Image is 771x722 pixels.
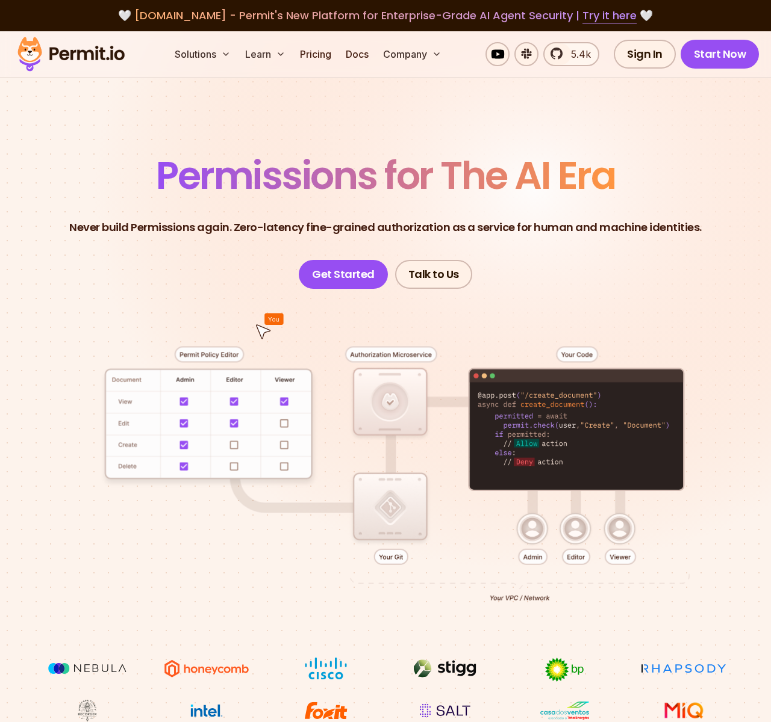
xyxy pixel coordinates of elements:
[29,7,742,24] div: 🤍 🤍
[69,219,702,236] p: Never build Permissions again. Zero-latency fine-grained authorization as a service for human and...
[240,42,290,66] button: Learn
[582,8,637,23] a: Try it here
[12,34,130,75] img: Permit logo
[161,657,252,680] img: Honeycomb
[281,657,371,680] img: Cisco
[638,657,729,680] img: Rhapsody Health
[134,8,637,23] span: [DOMAIN_NAME] - Permit's New Platform for Enterprise-Grade AI Agent Security |
[341,42,373,66] a: Docs
[400,699,490,722] img: salt
[295,42,336,66] a: Pricing
[161,699,252,722] img: Intel
[614,40,676,69] a: Sign In
[299,260,388,289] a: Get Started
[395,260,472,289] a: Talk to Us
[519,699,610,722] img: Casa dos Ventos
[42,699,133,722] img: Maricopa County Recorder\'s Office
[42,657,133,680] img: Nebula
[519,657,610,682] img: bp
[543,42,599,66] a: 5.4k
[281,699,371,722] img: Foxit
[400,657,490,680] img: Stigg
[643,700,725,721] img: MIQ
[564,47,591,61] span: 5.4k
[378,42,446,66] button: Company
[156,149,615,202] span: Permissions for The AI Era
[681,40,760,69] a: Start Now
[170,42,236,66] button: Solutions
